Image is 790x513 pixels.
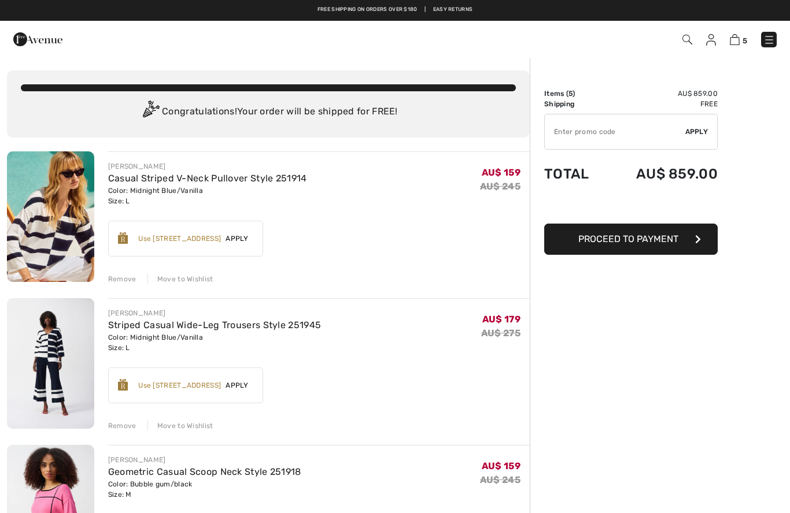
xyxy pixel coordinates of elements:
img: Reward-Logo.svg [118,232,128,244]
div: Remove [108,274,136,284]
div: [PERSON_NAME] [108,308,322,318]
div: Use [STREET_ADDRESS] [138,380,221,391]
div: Color: Midnight Blue/Vanilla Size: L [108,185,307,206]
input: Promo code [545,114,685,149]
a: Free shipping on orders over $180 [318,6,418,14]
a: 1ère Avenue [13,33,62,44]
td: Shipping [544,99,606,109]
div: Move to Wishlist [147,421,213,431]
a: Casual Striped V-Neck Pullover Style 251914 [108,173,307,184]
td: AU$ 859.00 [606,88,718,99]
img: Striped Casual Wide-Leg Trousers Style 251945 [7,298,94,429]
div: Color: Bubble gum/black Size: M [108,479,301,500]
span: 5 [568,90,573,98]
td: Items ( ) [544,88,606,99]
a: 5 [730,32,747,46]
img: Casual Striped V-Neck Pullover Style 251914 [7,151,94,282]
span: AU$ 159 [482,460,520,471]
span: AU$ 159 [482,167,520,178]
span: | [424,6,426,14]
a: Geometric Casual Scoop Neck Style 251918 [108,466,301,477]
td: Total [544,154,606,194]
iframe: PayPal [544,194,718,220]
img: Congratulation2.svg [139,101,162,124]
div: Congratulations! Your order will be shipped for FREE! [21,101,516,124]
img: Menu [763,34,775,46]
s: AU$ 245 [480,474,520,485]
a: Striped Casual Wide-Leg Trousers Style 251945 [108,319,322,330]
a: Easy Returns [433,6,473,14]
span: 5 [743,36,747,45]
div: Use [STREET_ADDRESS] [138,233,221,244]
s: AU$ 245 [480,181,520,192]
div: [PERSON_NAME] [108,161,307,172]
button: Proceed to Payment [544,224,718,255]
span: Apply [685,127,708,137]
s: AU$ 275 [481,328,520,339]
span: Apply [221,233,253,244]
img: Shopping Bag [730,34,740,45]
td: AU$ 859.00 [606,154,718,194]
td: Free [606,99,718,109]
img: Reward-Logo.svg [118,379,128,391]
div: Move to Wishlist [147,274,213,284]
span: Apply [221,380,253,391]
img: 1ère Avenue [13,28,62,51]
div: [PERSON_NAME] [108,455,301,465]
div: Remove [108,421,136,431]
img: My Info [706,34,716,46]
img: Search [682,35,692,44]
div: Color: Midnight Blue/Vanilla Size: L [108,332,322,353]
span: Proceed to Payment [578,233,678,244]
span: AU$ 179 [482,314,520,325]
